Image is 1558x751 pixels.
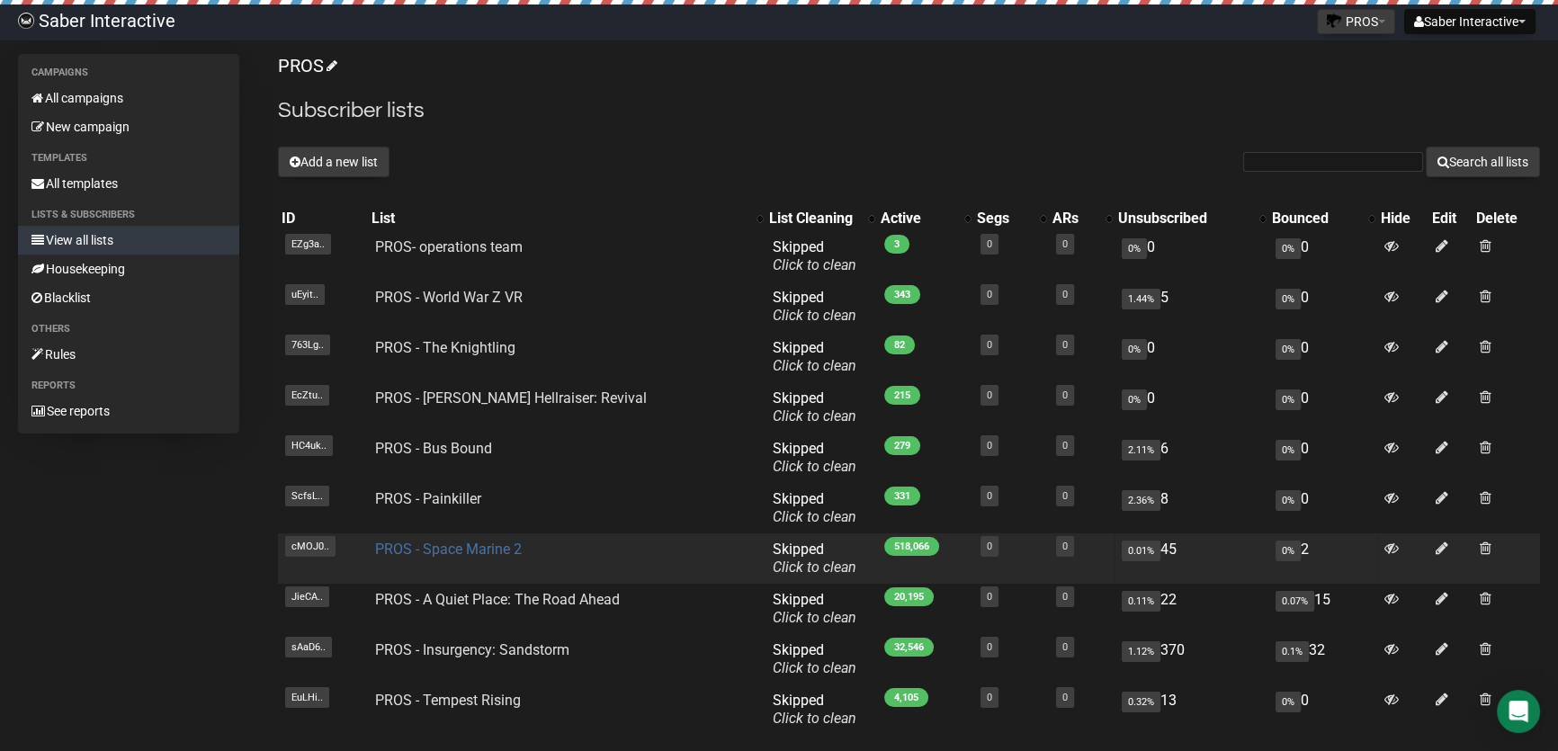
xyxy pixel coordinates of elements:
[375,389,647,407] a: PROS - [PERSON_NAME] Hellraiser: Revival
[884,537,939,556] span: 518,066
[1317,9,1395,34] button: PROS
[1115,533,1268,584] td: 45
[1276,541,1301,561] span: 0%
[884,487,920,505] span: 331
[285,486,329,506] span: ScfsL..
[1473,206,1540,231] th: Delete: No sort applied, sorting is disabled
[1268,382,1377,433] td: 0
[773,641,856,676] span: Skipped
[285,687,329,708] span: EuLHi..
[884,235,909,254] span: 3
[881,210,955,228] div: Active
[1377,206,1428,231] th: Hide: No sort applied, sorting is disabled
[773,591,856,626] span: Skipped
[18,169,239,198] a: All templates
[1268,533,1377,584] td: 2
[1381,210,1425,228] div: Hide
[1062,591,1068,603] a: 0
[1122,692,1160,712] span: 0.32%
[18,148,239,169] li: Templates
[773,307,856,324] a: Click to clean
[773,440,856,475] span: Skipped
[1049,206,1115,231] th: ARs: No sort applied, activate to apply an ascending sort
[1497,690,1540,733] div: Open Intercom Messenger
[987,389,992,401] a: 0
[1062,238,1068,250] a: 0
[1404,9,1536,34] button: Saber Interactive
[1276,289,1301,309] span: 0%
[1115,282,1268,332] td: 5
[1428,206,1473,231] th: Edit: No sort applied, sorting is disabled
[973,206,1048,231] th: Segs: No sort applied, activate to apply an ascending sort
[375,641,569,658] a: PROS - Insurgency: Sandstorm
[375,541,522,558] a: PROS - Space Marine 2
[1268,332,1377,382] td: 0
[1062,641,1068,653] a: 0
[773,508,856,525] a: Click to clean
[987,440,992,451] a: 0
[375,238,523,255] a: PROS- operations team
[1062,440,1068,451] a: 0
[1276,339,1301,360] span: 0%
[1276,238,1301,259] span: 0%
[987,339,992,351] a: 0
[1122,389,1147,410] span: 0%
[884,386,920,405] span: 215
[987,289,992,300] a: 0
[877,206,973,231] th: Active: No sort applied, activate to apply an ascending sort
[1118,210,1250,228] div: Unsubscribed
[987,692,992,703] a: 0
[18,112,239,141] a: New campaign
[1268,584,1377,634] td: 15
[18,13,34,29] img: ec1bccd4d48495f5e7d53d9a520ba7e5
[884,436,920,455] span: 279
[1115,206,1268,231] th: Unsubscribed: No sort applied, activate to apply an ascending sort
[375,692,521,709] a: PROS - Tempest Rising
[1476,210,1536,228] div: Delete
[1115,483,1268,533] td: 8
[987,591,992,603] a: 0
[278,94,1540,127] h2: Subscriber lists
[1115,382,1268,433] td: 0
[773,559,856,576] a: Click to clean
[773,389,856,425] span: Skipped
[1276,440,1301,460] span: 0%
[987,541,992,552] a: 0
[1122,541,1160,561] span: 0.01%
[987,490,992,502] a: 0
[773,458,856,475] a: Click to clean
[285,536,336,557] span: cMOJ0..
[773,256,856,273] a: Click to clean
[368,206,766,231] th: List: No sort applied, activate to apply an ascending sort
[1272,210,1359,228] div: Bounced
[18,255,239,283] a: Housekeeping
[285,385,329,406] span: EcZtu..
[1115,634,1268,684] td: 370
[1052,210,1097,228] div: ARs
[884,638,934,657] span: 32,546
[1115,231,1268,282] td: 0
[278,55,335,76] a: PROS
[1122,238,1147,259] span: 0%
[18,318,239,340] li: Others
[1268,282,1377,332] td: 0
[987,238,992,250] a: 0
[766,206,877,231] th: List Cleaning: No sort applied, activate to apply an ascending sort
[773,541,856,576] span: Skipped
[773,289,856,324] span: Skipped
[773,659,856,676] a: Click to clean
[1122,490,1160,511] span: 2.36%
[1268,684,1377,735] td: 0
[1268,634,1377,684] td: 32
[375,289,523,306] a: PROS - World War Z VR
[773,407,856,425] a: Click to clean
[773,490,856,525] span: Skipped
[1062,692,1068,703] a: 0
[1432,210,1469,228] div: Edit
[278,147,389,177] button: Add a new list
[773,238,856,273] span: Skipped
[18,84,239,112] a: All campaigns
[1276,692,1301,712] span: 0%
[372,210,748,228] div: List
[375,490,481,507] a: PROS - Painkiller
